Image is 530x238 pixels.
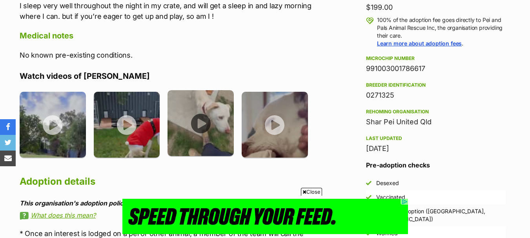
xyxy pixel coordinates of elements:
[376,193,405,201] div: Vaccinated
[375,207,506,223] div: Interstate adoption ([GEOGRAPHIC_DATA], [GEOGRAPHIC_DATA])
[20,173,316,190] h2: Adoption details
[242,92,308,158] img: jyifnim2e8isiwwidz0e.jpg
[20,50,316,60] p: No known pre-existing conditions.
[366,143,506,154] div: [DATE]
[366,2,506,13] div: $199.00
[376,179,399,187] div: Desexed
[20,31,316,41] h4: Medical notes
[377,40,462,47] a: Learn more about adoption fees
[366,90,506,101] div: 0271325
[20,92,86,158] img: saxdohsu0xtquoefbq6s.jpg
[366,82,506,88] div: Breeder identification
[366,194,372,200] img: Yes
[112,0,117,6] img: adc.png
[20,71,316,81] h4: Watch videos of [PERSON_NAME]
[94,92,160,158] img: vgoxpjepreruxkryi2sc.jpg
[366,135,506,142] div: Last updated
[366,109,506,115] div: Rehoming organisation
[366,55,506,62] div: Microchip number
[366,180,372,186] img: Yes
[377,16,506,47] p: 100% of the adoption fee goes directly to Pei and Pals Animal Rescue Inc, the organisation provid...
[366,116,506,127] div: Shar Pei United Qld
[20,200,316,207] div: This organisation's adoption policy is
[366,63,506,74] div: 991003001786617
[168,90,234,156] img: u3tsuobbzzycqlrotumo.jpg
[20,212,316,219] a: What does this mean?
[366,160,506,170] h3: Pre-adoption checks
[301,188,322,196] span: Close
[122,199,408,234] iframe: Advertisement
